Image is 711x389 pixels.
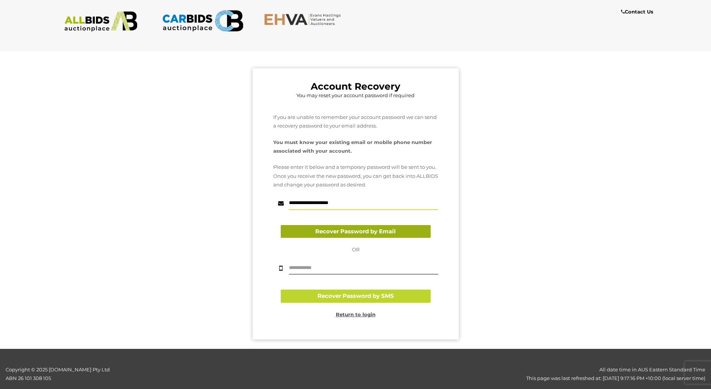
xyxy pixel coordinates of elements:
[621,9,653,15] b: Contact Us
[281,225,431,238] button: Recover Password by Email
[311,81,400,92] b: Account Recovery
[273,113,438,131] p: If you are unable to remember your account password we can send a recovery password to your email...
[273,139,432,154] strong: You must know your existing email or mobile phone number associated with your account.
[621,8,655,16] a: Contact Us
[281,290,431,303] button: Recover Password by SMS
[178,365,711,383] div: All date time in AUS Eastern Standard Time This page was last refreshed at: [DATE] 9:17:16 PM +10...
[264,13,345,26] img: EHVA.com.au
[273,163,438,189] p: Please enter it below and a temporary password will be sent to you. Once you receive the new pass...
[273,245,438,254] p: OR
[273,93,438,98] h5: You may reset your account password if required
[162,8,243,34] img: CARBIDS.com.au
[336,311,376,317] a: Return to login
[60,11,142,32] img: ALLBIDS.com.au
